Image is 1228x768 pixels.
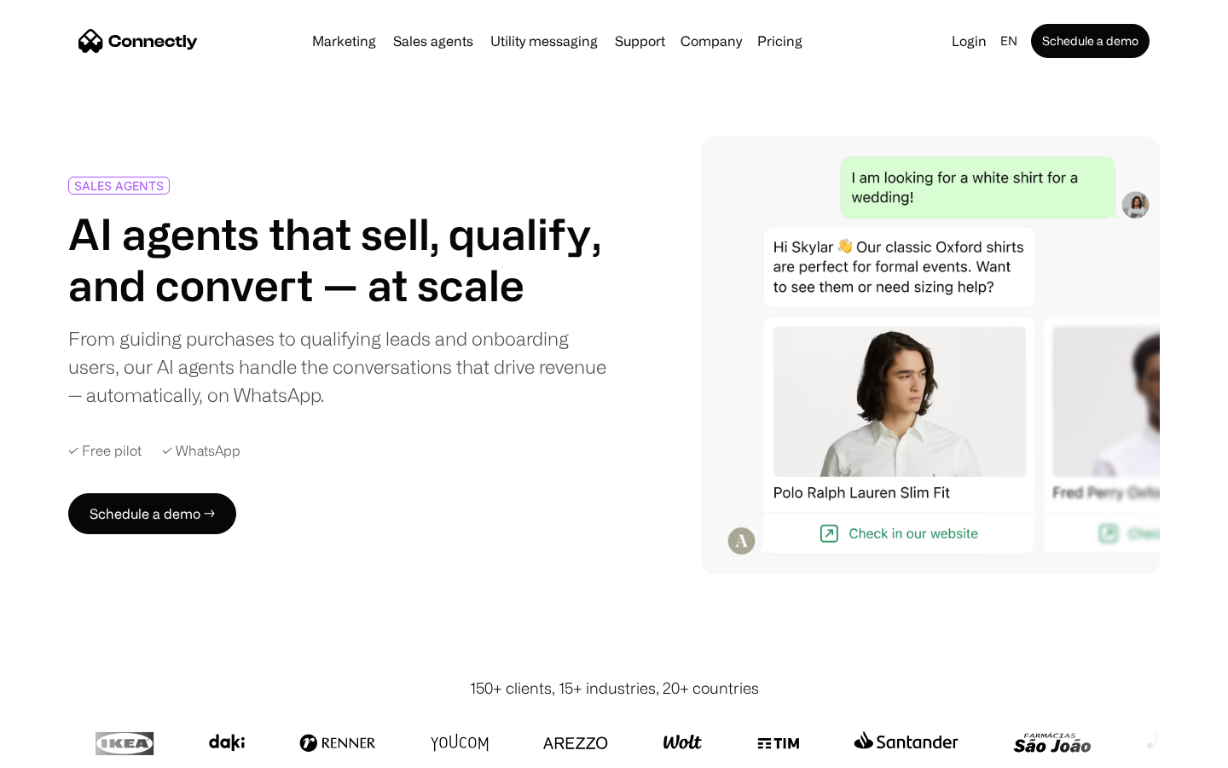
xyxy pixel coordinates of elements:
[386,34,480,48] a: Sales agents
[68,443,142,459] div: ✓ Free pilot
[68,493,236,534] a: Schedule a demo →
[945,29,993,53] a: Login
[470,677,759,700] div: 150+ clients, 15+ industries, 20+ countries
[74,179,164,192] div: SALES AGENTS
[608,34,672,48] a: Support
[305,34,383,48] a: Marketing
[681,29,742,53] div: Company
[34,738,102,762] ul: Language list
[750,34,809,48] a: Pricing
[1000,29,1017,53] div: en
[68,324,607,409] div: From guiding purchases to qualifying leads and onboarding users, our AI agents handle the convers...
[17,736,102,762] aside: Language selected: English
[68,208,607,311] h1: AI agents that sell, qualify, and convert — at scale
[484,34,605,48] a: Utility messaging
[162,443,240,459] div: ✓ WhatsApp
[1031,24,1150,58] a: Schedule a demo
